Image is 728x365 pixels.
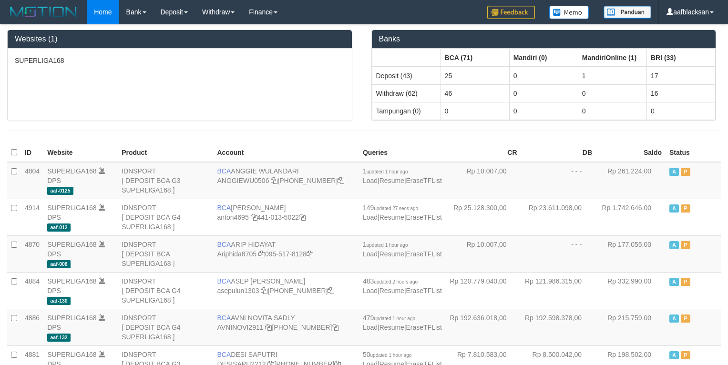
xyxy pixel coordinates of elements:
span: Paused [681,314,690,323]
a: Ariphida8705 [217,250,257,258]
a: Load [363,177,378,184]
th: DB [521,143,596,162]
td: 0 [509,84,578,102]
span: BCA [217,351,231,358]
td: [PERSON_NAME] 441-013-5022 [214,199,359,235]
th: Group: activate to sort column ascending [646,49,715,67]
span: Paused [681,241,690,249]
td: 0 [578,84,646,102]
img: MOTION_logo.png [7,5,80,19]
td: - - - [521,162,596,199]
td: 0 [509,67,578,85]
td: 17 [646,67,715,85]
th: CR [446,143,521,162]
span: updated 2 hours ago [374,279,418,284]
span: Paused [681,204,690,213]
td: Tampungan (0) [372,102,441,120]
th: Saldo [596,143,666,162]
img: panduan.png [604,6,651,19]
a: Load [363,287,378,294]
span: BCA [217,167,231,175]
td: 0 [578,102,646,120]
span: Paused [681,168,690,176]
td: 4886 [21,309,43,345]
span: 483 [363,277,418,285]
h3: Websites (1) [15,35,345,43]
span: Active [669,314,679,323]
span: updated 1 hour ago [367,169,408,174]
td: Rp 121.986.315,00 [521,272,596,309]
span: 1 [363,167,408,175]
span: Active [669,204,679,213]
span: updated 1 hour ago [367,243,408,248]
td: IDNSPORT [ DEPOSIT BCA G4 SUPERLIGA168 ] [118,309,213,345]
td: 16 [646,84,715,102]
td: IDNSPORT [ DEPOSIT BCA G3 SUPERLIGA168 ] [118,162,213,199]
th: Group: activate to sort column ascending [441,49,509,67]
td: Rp 10.007,00 [446,162,521,199]
td: 1 [578,67,646,85]
a: AVNINOVI2911 [217,324,264,331]
a: EraseTFList [406,324,442,331]
a: SUPERLIGA168 [47,351,97,358]
a: Resume [379,213,404,221]
td: 0 [509,102,578,120]
span: 1 [363,241,408,248]
span: | | [363,167,442,184]
a: ANGGIEWU0506 [217,177,269,184]
td: Rp 192.636.018,00 [446,309,521,345]
a: Copy 4062281875 to clipboard [328,287,334,294]
img: Feedback.jpg [487,6,535,19]
td: Rp 261.224,00 [596,162,666,199]
td: - - - [521,235,596,272]
a: Copy 0955178128 to clipboard [307,250,313,258]
a: SUPERLIGA168 [47,167,97,175]
span: aaf-012 [47,223,71,232]
td: ASEP [PERSON_NAME] [PHONE_NUMBER] [214,272,359,309]
a: Resume [379,324,404,331]
span: 50 [363,351,411,358]
span: Paused [681,351,690,359]
th: ID [21,143,43,162]
td: DPS [43,309,118,345]
a: Copy anton4695 to clipboard [251,213,257,221]
p: SUPERLIGA168 [15,56,345,65]
a: Copy 4062280135 to clipboard [332,324,338,331]
a: Resume [379,287,404,294]
th: Group: activate to sort column ascending [372,49,441,67]
td: IDNSPORT [ DEPOSIT BCA G4 SUPERLIGA168 ] [118,272,213,309]
a: Copy Ariphida8705 to clipboard [258,250,265,258]
span: | | [363,204,442,221]
td: 4884 [21,272,43,309]
td: DPS [43,162,118,199]
td: Rp 332.990,00 [596,272,666,309]
span: | | [363,314,442,331]
th: Queries [359,143,446,162]
a: Copy 4062213373 to clipboard [338,177,344,184]
span: aaf-130 [47,297,71,305]
span: BCA [217,314,231,322]
td: 0 [646,102,715,120]
a: Load [363,324,378,331]
td: ANGGIE WULANDARI [PHONE_NUMBER] [214,162,359,199]
td: Rp 120.779.040,00 [446,272,521,309]
span: BCA [217,241,231,248]
span: Paused [681,278,690,286]
th: Account [214,143,359,162]
td: 4804 [21,162,43,199]
td: Rp 1.742.646,00 [596,199,666,235]
a: EraseTFList [406,250,442,258]
span: Active [669,351,679,359]
a: Copy ANGGIEWU0506 to clipboard [271,177,277,184]
span: aaf-008 [47,260,71,268]
td: 4870 [21,235,43,272]
span: BCA [217,204,231,212]
td: Withdraw (62) [372,84,441,102]
th: Status [666,143,721,162]
a: Load [363,213,378,221]
span: updated 1 hour ago [370,353,412,358]
td: 4914 [21,199,43,235]
td: Rp 215.759,00 [596,309,666,345]
a: anton4695 [217,213,249,221]
span: 149 [363,204,418,212]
